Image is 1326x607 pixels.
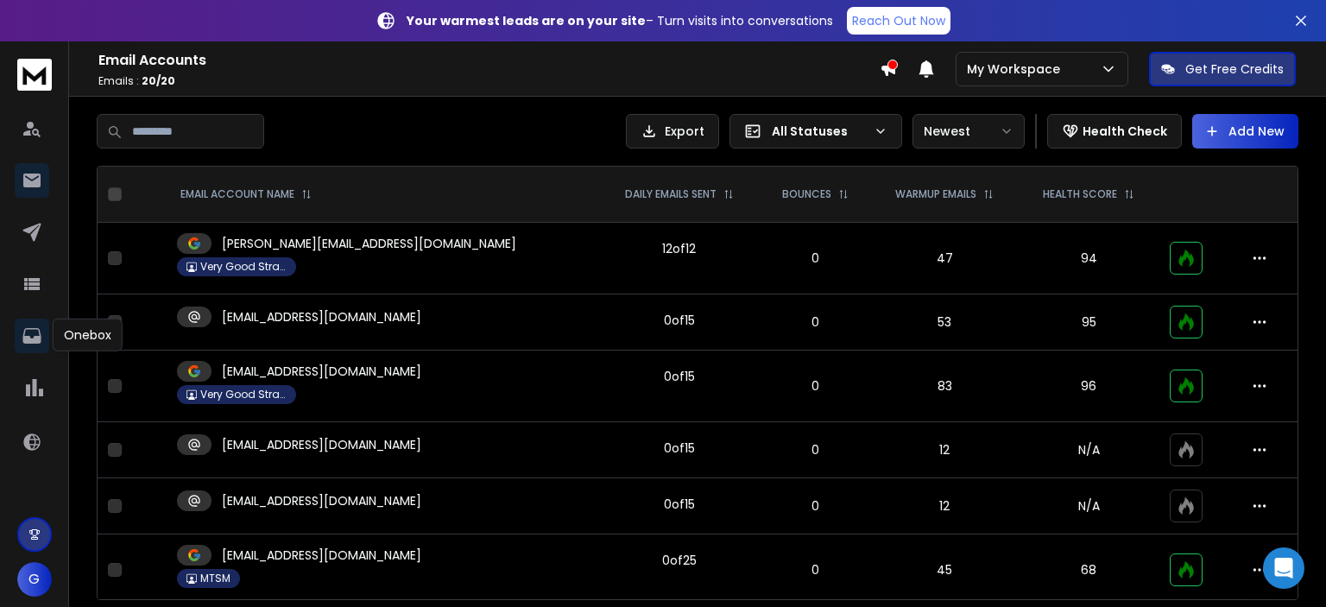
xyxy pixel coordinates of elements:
button: Export [626,114,719,149]
button: G [17,562,52,597]
p: N/A [1029,441,1149,458]
p: [EMAIL_ADDRESS][DOMAIN_NAME] [222,547,421,564]
p: [EMAIL_ADDRESS][DOMAIN_NAME] [222,436,421,453]
div: 0 of 15 [664,312,695,329]
p: [EMAIL_ADDRESS][DOMAIN_NAME] [222,363,421,380]
p: [EMAIL_ADDRESS][DOMAIN_NAME] [222,308,421,326]
p: 0 [770,497,860,515]
p: 0 [770,377,860,395]
p: BOUNCES [782,187,831,201]
p: Health Check [1083,123,1167,140]
p: HEALTH SCORE [1043,187,1117,201]
div: EMAIL ACCOUNT NAME [180,187,312,201]
td: 68 [1019,534,1159,606]
div: Onebox [53,319,123,351]
p: My Workspace [967,60,1067,78]
td: 96 [1019,351,1159,422]
p: WARMUP EMAILS [895,187,976,201]
p: Emails : [98,74,880,88]
p: MTSM [200,572,230,585]
p: Reach Out Now [852,12,945,29]
td: 12 [870,422,1019,478]
img: logo [17,59,52,91]
div: 0 of 25 [662,552,697,569]
div: 0 of 15 [664,496,695,513]
button: Newest [912,114,1025,149]
p: DAILY EMAILS SENT [625,187,717,201]
p: N/A [1029,497,1149,515]
td: 94 [1019,223,1159,294]
button: Add New [1192,114,1298,149]
button: Health Check [1047,114,1182,149]
td: 12 [870,478,1019,534]
td: 47 [870,223,1019,294]
p: [EMAIL_ADDRESS][DOMAIN_NAME] [222,492,421,509]
p: Very Good Strategies [200,388,287,402]
td: 53 [870,294,1019,351]
p: 0 [770,561,860,579]
button: Get Free Credits [1149,52,1296,86]
div: 12 of 12 [662,240,696,257]
div: Open Intercom Messenger [1263,547,1304,589]
div: 0 of 15 [664,368,695,385]
a: Reach Out Now [847,7,950,35]
p: 0 [770,250,860,267]
p: [PERSON_NAME][EMAIL_ADDRESS][DOMAIN_NAME] [222,235,516,252]
strong: Your warmest leads are on your site [407,12,646,29]
h1: Email Accounts [98,50,880,71]
td: 83 [870,351,1019,422]
p: Get Free Credits [1185,60,1284,78]
p: Very Good Strategies [200,260,287,274]
p: – Turn visits into conversations [407,12,833,29]
span: 20 / 20 [142,73,175,88]
td: 45 [870,534,1019,606]
div: 0 of 15 [664,439,695,457]
p: All Statuses [772,123,867,140]
p: 0 [770,313,860,331]
p: 0 [770,441,860,458]
td: 95 [1019,294,1159,351]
